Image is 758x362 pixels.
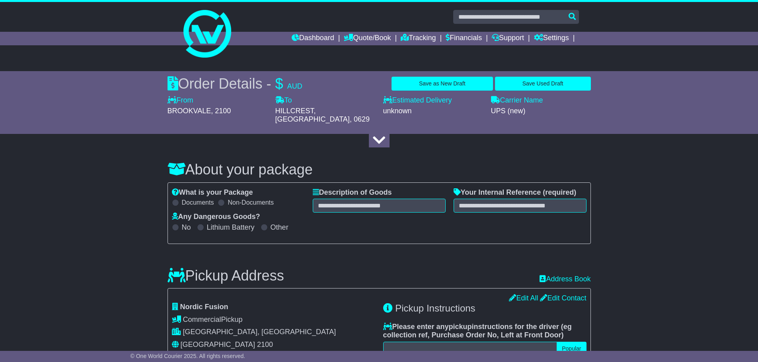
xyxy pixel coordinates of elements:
[180,303,228,311] span: Nordic Fusion
[172,188,253,197] label: What is your Package
[168,96,193,105] label: From
[383,107,483,116] div: unknown
[275,107,350,124] span: HILLCREST, [GEOGRAPHIC_DATA]
[395,303,475,314] span: Pickup Instructions
[207,223,255,232] label: Lithium Battery
[228,199,274,206] label: Non-Documents
[491,96,543,105] label: Carrier Name
[168,107,211,115] span: BROOKVALE
[292,32,334,45] a: Dashboard
[183,316,221,323] span: Commercial
[383,323,587,340] label: Please enter any instructions for the driver ( )
[181,341,255,348] span: [GEOGRAPHIC_DATA]
[168,75,302,92] div: Order Details -
[383,96,483,105] label: Estimated Delivery
[446,32,482,45] a: Financials
[275,96,292,105] label: To
[172,213,260,221] label: Any Dangerous Goods?
[182,199,214,206] label: Documents
[350,115,370,123] span: , 0629
[492,32,524,45] a: Support
[271,223,288,232] label: Other
[257,341,273,348] span: 2100
[183,328,336,336] span: [GEOGRAPHIC_DATA], [GEOGRAPHIC_DATA]
[172,316,375,324] div: Pickup
[540,275,590,284] a: Address Book
[182,223,191,232] label: No
[131,353,246,359] span: © One World Courier 2025. All rights reserved.
[392,77,493,91] button: Save as New Draft
[383,323,572,339] span: eg collection ref, Purchase Order No, Left at Front Door
[168,162,591,178] h3: About your package
[211,107,231,115] span: , 2100
[540,294,586,302] a: Edit Contact
[495,77,591,91] button: Save Used Draft
[344,32,391,45] a: Quote/Book
[454,188,577,197] label: Your Internal Reference (required)
[275,75,283,92] span: $
[449,323,472,331] span: pickup
[401,32,436,45] a: Tracking
[168,268,284,284] h3: Pickup Address
[491,107,591,116] div: UPS (new)
[313,188,392,197] label: Description of Goods
[534,32,569,45] a: Settings
[287,82,302,90] span: AUD
[557,342,586,356] button: Popular
[509,294,538,302] a: Edit All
